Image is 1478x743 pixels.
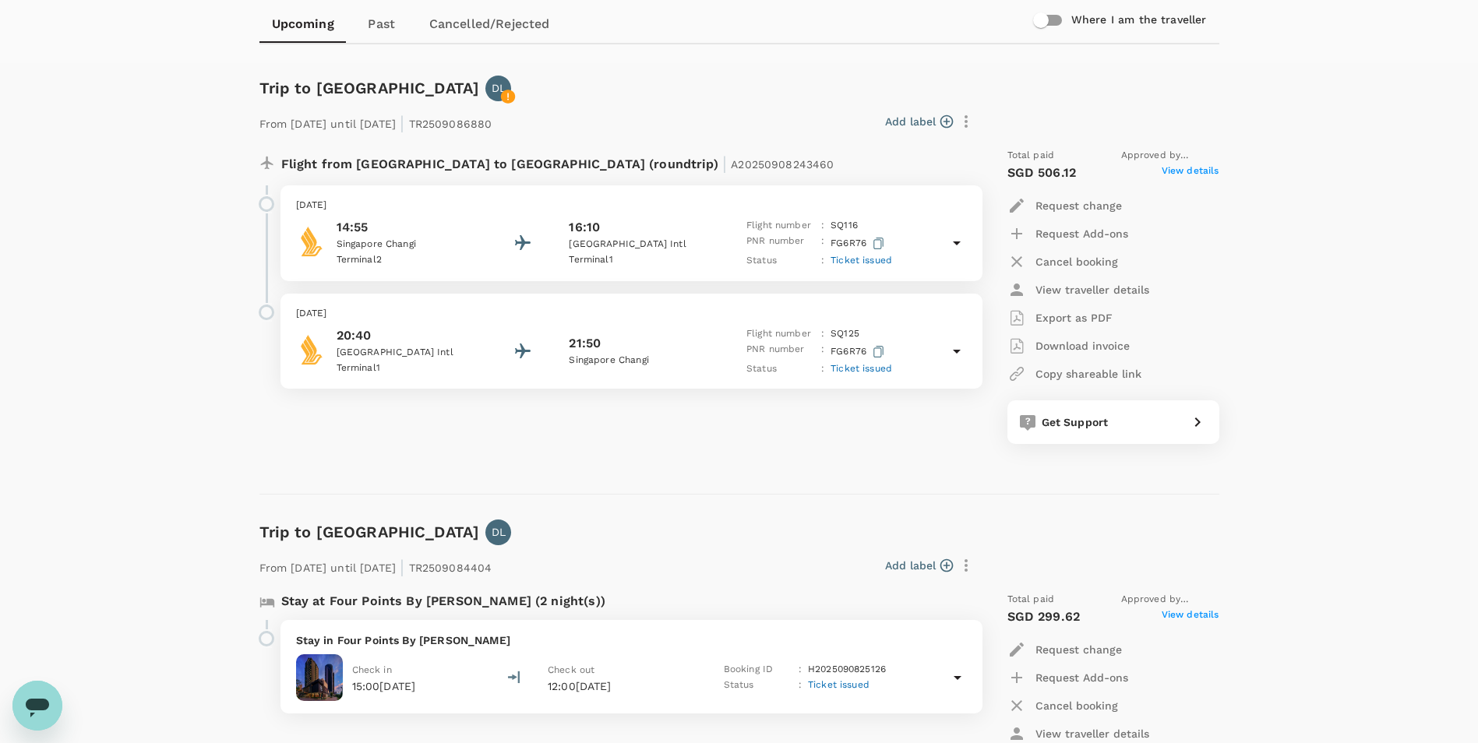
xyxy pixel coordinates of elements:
[296,198,967,213] p: [DATE]
[1035,642,1122,657] p: Request change
[281,592,605,611] p: Stay at Four Points By [PERSON_NAME] (2 night(s))
[1007,664,1128,692] button: Request Add-ons
[799,662,802,678] p: :
[722,153,727,174] span: |
[724,662,792,678] p: Booking ID
[1007,607,1081,626] p: SGD 299.62
[1162,164,1219,182] span: View details
[1007,248,1118,276] button: Cancel booking
[259,519,480,544] h6: Trip to [GEOGRAPHIC_DATA]
[400,112,404,134] span: |
[1035,282,1149,298] p: View traveller details
[1007,164,1077,182] p: SGD 506.12
[337,218,477,237] p: 14:55
[1035,226,1128,241] p: Request Add-ons
[296,654,343,701] img: Four Points By Sheraton Puchong
[831,234,887,253] p: FG6R76
[1007,192,1122,220] button: Request change
[1035,338,1130,354] p: Download invoice
[821,218,824,234] p: :
[12,681,62,731] iframe: Button to launch messaging window
[569,334,601,353] p: 21:50
[569,218,600,237] p: 16:10
[821,234,824,253] p: :
[352,664,392,675] span: Check in
[1007,692,1118,720] button: Cancel booking
[296,226,327,257] img: Singapore Airlines
[296,632,967,648] p: Stay in Four Points By [PERSON_NAME]
[831,342,887,361] p: FG6R76
[746,342,815,361] p: PNR number
[724,678,792,693] p: Status
[1007,360,1141,388] button: Copy shareable link
[799,678,802,693] p: :
[347,5,417,43] a: Past
[885,114,953,129] button: Add label
[1007,332,1130,360] button: Download invoice
[1035,198,1122,213] p: Request change
[296,334,327,365] img: Singapore Airlines
[1121,148,1219,164] span: Approved by
[1121,592,1219,607] span: Approved by
[1042,416,1109,428] span: Get Support
[492,80,506,96] p: DL
[337,237,477,252] p: Singapore Changi
[1035,698,1118,713] p: Cancel booking
[831,363,892,374] span: Ticket issued
[821,361,824,377] p: :
[821,342,824,361] p: :
[1035,726,1149,741] p: View traveller details
[831,218,858,234] p: SQ 116
[337,252,477,268] p: Terminal 2
[352,678,416,694] p: 15:00[DATE]
[337,345,477,361] p: [GEOGRAPHIC_DATA] Intl
[1007,304,1113,332] button: Export as PDF
[492,524,506,540] p: DL
[1007,276,1149,304] button: View traveller details
[400,556,404,578] span: |
[259,5,347,43] a: Upcoming
[821,326,824,342] p: :
[1007,592,1055,607] span: Total paid
[1071,12,1207,29] h6: Where I am the traveller
[731,158,834,171] span: A20250908243460
[569,252,709,268] p: Terminal 1
[548,664,594,675] span: Check out
[1007,636,1122,664] button: Request change
[1035,670,1128,685] p: Request Add-ons
[831,326,859,342] p: SQ 125
[1035,254,1118,269] p: Cancel booking
[417,5,563,43] a: Cancelled/Rejected
[821,253,824,269] p: :
[569,237,709,252] p: [GEOGRAPHIC_DATA] Intl
[337,361,477,376] p: Terminal 1
[569,353,709,368] p: Singapore Changi
[885,558,953,573] button: Add label
[746,361,815,377] p: Status
[259,551,492,579] p: From [DATE] until [DATE] TR2509084404
[1035,310,1113,326] p: Export as PDF
[746,326,815,342] p: Flight number
[808,679,870,690] span: Ticket issued
[1007,220,1128,248] button: Request Add-ons
[1162,607,1219,626] span: View details
[296,306,967,322] p: [DATE]
[548,678,696,694] p: 12:00[DATE]
[746,218,815,234] p: Flight number
[259,76,480,100] h6: Trip to [GEOGRAPHIC_DATA]
[746,253,815,269] p: Status
[259,107,492,136] p: From [DATE] until [DATE] TR2509086880
[281,148,834,176] p: Flight from [GEOGRAPHIC_DATA] to [GEOGRAPHIC_DATA] (roundtrip)
[1007,148,1055,164] span: Total paid
[1035,366,1141,382] p: Copy shareable link
[831,255,892,266] span: Ticket issued
[808,662,886,678] p: H2025090825126
[337,326,477,345] p: 20:40
[746,234,815,253] p: PNR number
